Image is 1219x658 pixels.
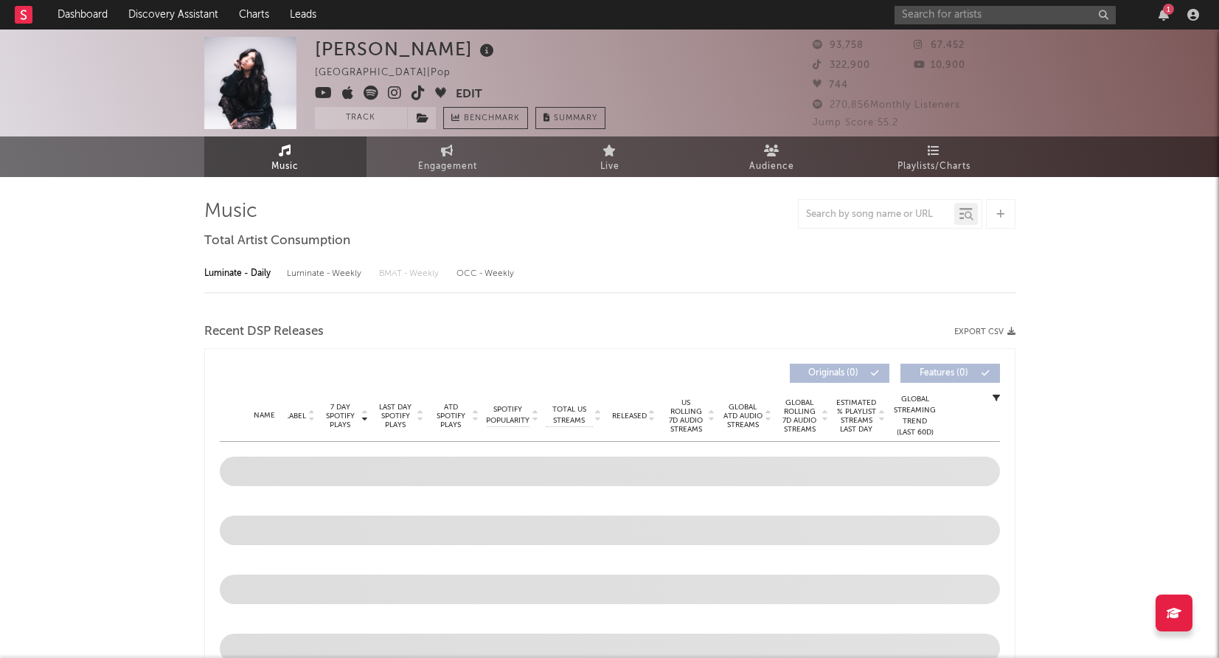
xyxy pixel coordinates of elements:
span: Estimated % Playlist Streams Last Day [836,398,877,434]
span: Jump Score: 55.2 [813,118,898,128]
span: 270,856 Monthly Listeners [813,100,960,110]
span: Originals ( 0 ) [799,369,867,378]
div: OCC - Weekly [456,261,515,286]
a: Audience [691,136,853,177]
span: 67,452 [914,41,965,50]
span: Spotify Popularity [486,404,529,426]
span: 10,900 [914,60,965,70]
span: Global ATD Audio Streams [723,403,763,429]
span: 322,900 [813,60,870,70]
div: Luminate - Daily [204,261,272,286]
span: Label [285,412,306,420]
a: Benchmark [443,107,528,129]
div: Luminate - Weekly [287,261,364,286]
span: Benchmark [464,110,520,128]
span: Live [600,158,619,176]
a: Music [204,136,367,177]
span: Engagement [418,158,477,176]
span: Recent DSP Releases [204,323,324,341]
div: Name [249,410,280,421]
input: Search for artists [895,6,1116,24]
span: 93,758 [813,41,864,50]
button: Edit [456,86,482,104]
span: Music [271,158,299,176]
button: Export CSV [954,328,1015,336]
span: Total US Streams [546,404,593,426]
a: Engagement [367,136,529,177]
span: US Rolling 7D Audio Streams [666,398,706,434]
span: 744 [813,80,848,90]
button: 1 [1159,9,1169,21]
button: Features(0) [900,364,1000,383]
span: Playlists/Charts [897,158,970,176]
div: 1 [1163,4,1174,15]
span: Global Rolling 7D Audio Streams [779,398,820,434]
span: Audience [749,158,794,176]
span: Released [612,412,647,420]
div: [GEOGRAPHIC_DATA] | Pop [315,64,468,82]
button: Summary [535,107,605,129]
span: 7 Day Spotify Plays [321,403,360,429]
span: ATD Spotify Plays [431,403,470,429]
div: Global Streaming Trend (Last 60D) [893,394,937,438]
a: Live [529,136,691,177]
input: Search by song name or URL [799,209,954,221]
span: Total Artist Consumption [204,232,350,250]
span: Summary [554,114,597,122]
div: [PERSON_NAME] [315,37,498,61]
button: Originals(0) [790,364,889,383]
span: Features ( 0 ) [910,369,978,378]
span: Last Day Spotify Plays [376,403,415,429]
a: Playlists/Charts [853,136,1015,177]
button: Track [315,107,407,129]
